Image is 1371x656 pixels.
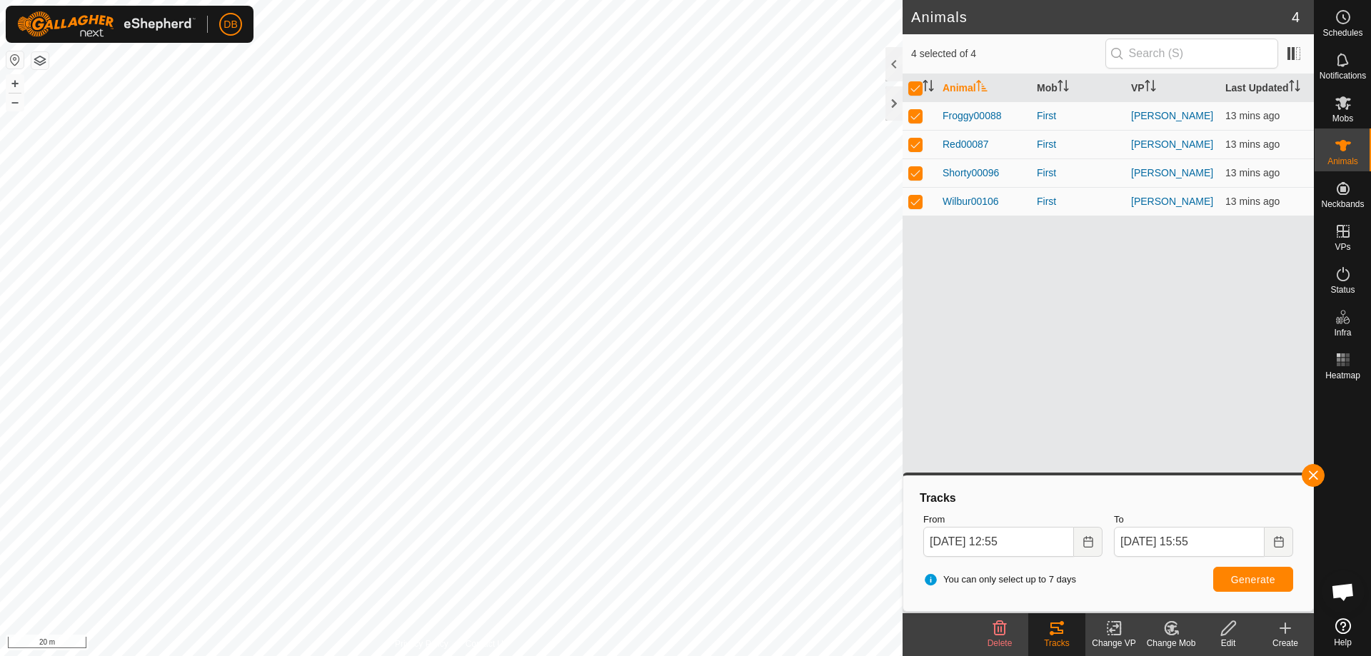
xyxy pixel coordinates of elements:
button: – [6,94,24,111]
div: First [1037,166,1120,181]
span: 15 Sept 2025, 4:34 pm [1225,167,1280,178]
a: Privacy Policy [395,637,448,650]
div: Open chat [1322,570,1365,613]
a: [PERSON_NAME] [1131,167,1213,178]
span: 4 [1292,6,1300,28]
button: Map Layers [31,52,49,69]
span: Neckbands [1321,200,1364,208]
label: To [1114,513,1293,527]
div: First [1037,137,1120,152]
p-sorticon: Activate to sort [1145,82,1156,94]
span: Mobs [1332,114,1353,123]
span: Schedules [1322,29,1362,37]
button: Generate [1213,567,1293,592]
span: 4 selected of 4 [911,46,1105,61]
span: 15 Sept 2025, 4:34 pm [1225,138,1280,150]
button: Reset Map [6,51,24,69]
span: Wilbur00106 [943,194,999,209]
p-sorticon: Activate to sort [1058,82,1069,94]
a: [PERSON_NAME] [1131,110,1213,121]
th: VP [1125,74,1220,102]
div: Create [1257,637,1314,650]
span: DB [224,17,237,32]
p-sorticon: Activate to sort [1289,82,1300,94]
span: Infra [1334,328,1351,337]
button: Choose Date [1074,527,1103,557]
span: Heatmap [1325,371,1360,380]
span: Shorty00096 [943,166,999,181]
button: + [6,75,24,92]
span: Froggy00088 [943,109,1002,123]
p-sorticon: Activate to sort [923,82,934,94]
span: Animals [1327,157,1358,166]
span: 15 Sept 2025, 4:34 pm [1225,110,1280,121]
div: Tracks [1028,637,1085,650]
img: Gallagher Logo [17,11,196,37]
div: Tracks [918,490,1299,507]
span: You can only select up to 7 days [923,572,1076,587]
th: Animal [937,74,1031,102]
span: Delete [988,638,1013,648]
span: VPs [1335,243,1350,251]
p-sorticon: Activate to sort [976,82,988,94]
label: From [923,513,1103,527]
span: Red00087 [943,137,989,152]
div: First [1037,109,1120,123]
span: 15 Sept 2025, 4:34 pm [1225,196,1280,207]
th: Mob [1031,74,1125,102]
div: First [1037,194,1120,209]
th: Last Updated [1220,74,1314,102]
span: Notifications [1320,71,1366,80]
span: Generate [1231,574,1275,585]
h2: Animals [911,9,1292,26]
div: Change Mob [1142,637,1200,650]
a: [PERSON_NAME] [1131,138,1213,150]
div: Change VP [1085,637,1142,650]
a: Help [1315,612,1371,652]
input: Search (S) [1105,39,1278,69]
a: [PERSON_NAME] [1131,196,1213,207]
span: Help [1334,638,1352,647]
button: Choose Date [1265,527,1293,557]
span: Status [1330,286,1355,294]
a: Contact Us [466,637,508,650]
div: Edit [1200,637,1257,650]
